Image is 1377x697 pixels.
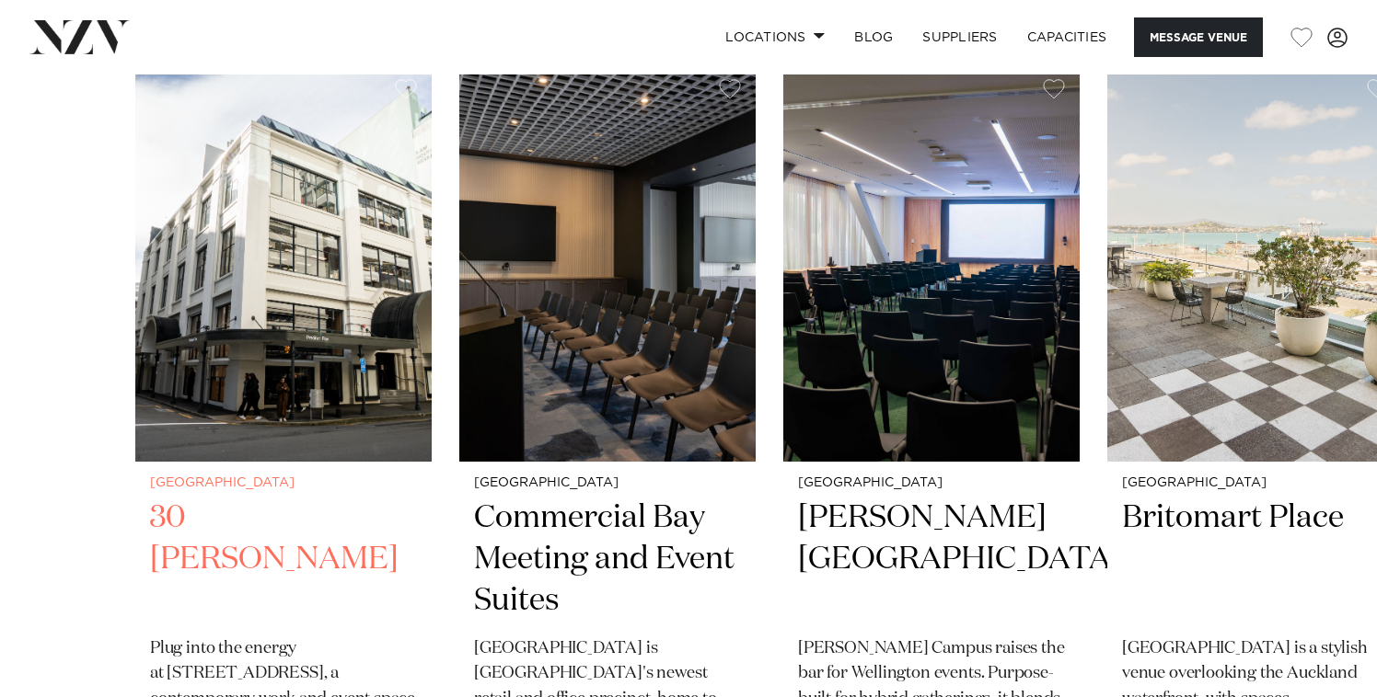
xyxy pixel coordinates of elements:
a: BLOG [839,17,908,57]
button: Message Venue [1134,17,1263,57]
small: [GEOGRAPHIC_DATA] [798,476,1065,490]
h2: Commercial Bay Meeting and Event Suites [474,497,741,622]
img: nzv-logo.png [29,20,130,53]
a: SUPPLIERS [908,17,1012,57]
a: Capacities [1012,17,1122,57]
h2: 30 [PERSON_NAME] [150,497,417,622]
a: Locations [711,17,839,57]
small: [GEOGRAPHIC_DATA] [474,476,741,490]
h2: [PERSON_NAME][GEOGRAPHIC_DATA] [798,497,1065,622]
small: [GEOGRAPHIC_DATA] [150,476,417,490]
